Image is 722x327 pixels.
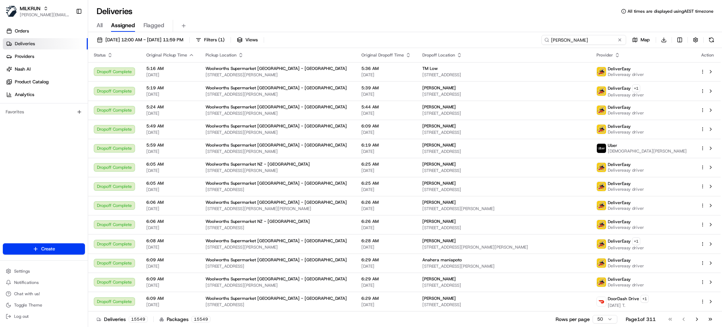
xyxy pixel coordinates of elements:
button: Filters(1) [192,35,228,45]
span: [DATE] [361,283,411,288]
span: [STREET_ADDRESS] [422,225,585,231]
span: Woolworths Supermarket [GEOGRAPHIC_DATA] - [GEOGRAPHIC_DATA] [206,257,347,263]
input: Clear [18,46,116,53]
span: Orders [15,28,29,34]
span: DeliverEasy [608,277,631,282]
a: Powered byPylon [50,119,85,125]
span: Woolworths Supermarket [GEOGRAPHIC_DATA] - [GEOGRAPHIC_DATA] [206,104,347,110]
span: Knowledge Base [14,102,54,109]
span: 5:16 AM [146,66,194,71]
div: 15549 [129,316,148,322]
span: 6:05 AM [146,161,194,167]
span: 6:26 AM [361,200,411,205]
span: [DATE] [146,149,194,154]
span: DeliverEasy [608,257,631,263]
span: 6:25 AM [361,161,411,167]
span: Chat with us! [14,291,40,297]
span: Status [94,52,106,58]
span: DeliverEasy [608,219,631,225]
span: Original Dropoff Time [361,52,404,58]
span: DeliverEasy [608,85,631,91]
span: Woolworths Supermarket [GEOGRAPHIC_DATA] - [GEOGRAPHIC_DATA] [206,66,347,71]
span: [STREET_ADDRESS][PERSON_NAME][PERSON_NAME] [206,206,350,212]
div: Action [700,52,715,58]
span: 5:49 AM [146,123,194,129]
span: [PERSON_NAME] [422,142,456,148]
span: [DATE] [146,111,194,116]
span: DeliverEasy [608,200,631,206]
span: [DATE] [146,302,194,308]
span: 6:05 AM [146,180,194,186]
img: delivereasy_logo.png [597,125,606,134]
span: Providers [15,53,34,60]
span: 6:08 AM [146,238,194,244]
span: [DATE] [361,111,411,116]
button: Refresh [706,35,716,45]
span: [PERSON_NAME] [422,238,456,244]
span: Deliveries [15,41,35,47]
a: Providers [3,51,88,62]
span: 5:59 AM [146,142,194,148]
span: 5:44 AM [361,104,411,110]
span: Map [641,37,650,43]
button: Settings [3,266,85,276]
span: 5:19 AM [146,85,194,91]
p: Rows per page [556,316,590,323]
a: Nash AI [3,64,88,75]
span: 6:09 AM [146,296,194,301]
span: 6:28 AM [361,238,411,244]
span: [DATE] [361,302,411,308]
span: [STREET_ADDRESS] [422,302,585,308]
span: [PERSON_NAME] [422,104,456,110]
span: [STREET_ADDRESS][PERSON_NAME] [206,168,350,173]
span: 6:29 AM [361,296,411,301]
span: Pylon [70,120,85,125]
a: 📗Knowledge Base [4,100,57,112]
input: Type to search [541,35,626,45]
span: Woolworths Supermarket [GEOGRAPHIC_DATA] - [GEOGRAPHIC_DATA] [206,296,347,301]
span: Woolworths Supermarket [GEOGRAPHIC_DATA] - [GEOGRAPHIC_DATA] [206,276,347,282]
span: [STREET_ADDRESS][PERSON_NAME] [206,91,350,97]
span: [DATE] [146,72,194,78]
span: 5:36 AM [361,66,411,71]
span: [STREET_ADDRESS][PERSON_NAME] [206,72,350,78]
a: Orders [3,25,88,37]
span: ( 1 ) [218,37,225,43]
div: Deliveries [97,316,148,323]
span: Log out [14,314,29,319]
span: Notifications [14,280,39,285]
span: [DATE] [146,225,194,231]
span: [STREET_ADDRESS] [422,130,585,135]
img: delivereasy_logo.png [597,278,606,287]
span: [STREET_ADDRESS] [422,168,585,173]
button: +1 [632,84,640,92]
span: Analytics [15,91,34,98]
span: [PERSON_NAME] [422,296,456,301]
img: delivereasy_logo.png [597,258,606,268]
button: [DATE] 12:00 AM - [DATE] 11:59 PM [94,35,186,45]
span: Filters [204,37,225,43]
p: Welcome 👋 [7,28,128,40]
button: Log out [3,311,85,321]
img: delivereasy_logo.png [597,201,606,210]
span: Delivereasy driver [608,92,644,98]
span: [STREET_ADDRESS] [422,187,585,192]
span: [DATE] [146,263,194,269]
span: [STREET_ADDRESS][PERSON_NAME] [206,244,350,250]
img: delivereasy_logo.png [597,239,606,249]
a: Product Catalog [3,76,88,88]
span: Delivereasy driver [608,167,644,173]
img: 1736555255976-a54dd68f-1ca7-489b-9aae-adbdc363a1c4 [7,67,20,80]
span: [STREET_ADDRESS] [206,263,350,269]
span: 6:25 AM [361,180,411,186]
span: DoorDash Drive [608,296,639,302]
img: delivereasy_logo.png [597,182,606,191]
div: 📗 [7,103,13,109]
button: MILKRUN [20,5,41,12]
span: Delivereasy driver [608,263,644,269]
span: Anahera maniapoto [422,257,462,263]
span: Woolworths Supermarket NZ - [GEOGRAPHIC_DATA] [206,161,310,167]
span: [STREET_ADDRESS] [206,187,350,192]
span: [DATE] [361,263,411,269]
span: [PERSON_NAME] [422,123,456,129]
